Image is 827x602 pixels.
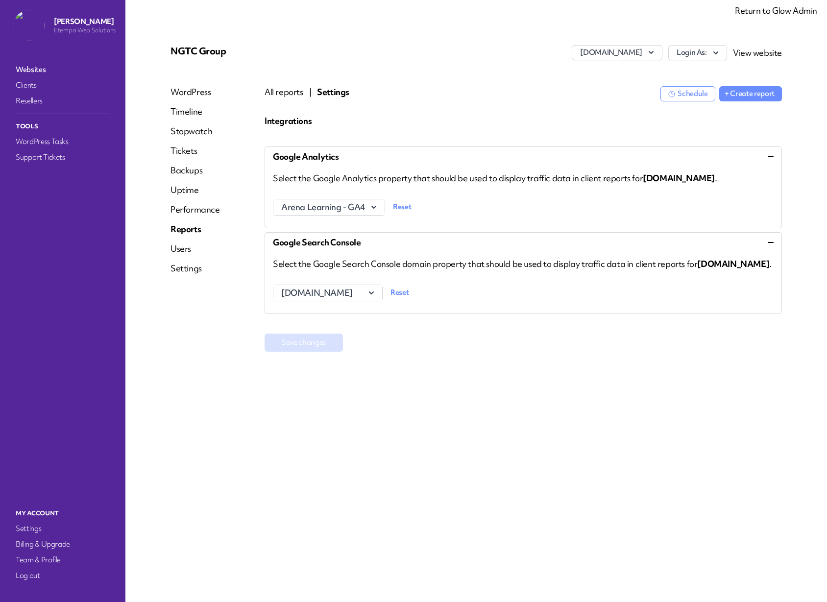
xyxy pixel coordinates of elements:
[572,45,662,60] button: [DOMAIN_NAME]
[786,563,817,592] iframe: chat widget
[273,285,382,301] button: [DOMAIN_NAME]
[54,17,116,26] p: [PERSON_NAME]
[170,204,220,216] a: Performance
[14,150,112,164] a: Support Tickets
[273,199,385,215] button: Arena Learning - GA4
[170,184,220,196] a: Uptime
[309,86,312,98] p: |
[643,172,715,184] strong: [DOMAIN_NAME]
[170,223,220,235] a: Reports
[281,201,377,213] span: Arena Learning - GA4
[317,86,349,98] button: Settings
[14,537,112,551] a: Billing & Upgrade
[265,115,782,127] p: Integrations
[735,5,817,16] a: Return to Glow Admin
[660,86,715,101] button: Schedule
[14,507,112,520] p: My Account
[14,553,112,567] a: Team & Profile
[14,78,112,92] a: Clients
[170,165,220,176] a: Backups
[14,135,112,148] a: WordPress Tasks
[14,120,112,133] p: Tools
[733,47,782,58] a: View website
[273,237,361,248] span: Google Search Console
[14,63,112,76] a: Websites
[54,26,116,34] p: Etempa Web Solutions
[170,125,220,137] a: Stopwatch
[170,45,374,57] p: NGTC Group
[668,45,727,60] button: Login As:
[170,106,220,118] a: Timeline
[170,145,220,157] a: Tickets
[14,522,112,535] a: Settings
[14,569,112,582] a: Log out
[697,258,769,269] strong: [DOMAIN_NAME]
[265,86,303,98] button: All reports
[719,86,782,101] button: + Create report
[273,172,717,184] span: Select the Google Analytics property that should be used to display traffic data in client report...
[273,151,339,163] span: Google Analytics
[170,86,220,98] a: WordPress
[170,263,220,274] a: Settings
[390,284,409,302] button: Reset
[393,198,411,216] button: Reset
[14,94,112,108] a: Resellers
[170,243,220,255] a: Users
[265,334,343,352] button: Save changes
[282,337,326,348] span: Save changes
[273,258,772,269] span: Select the Google Search Console domain property that should be used to display traffic data in c...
